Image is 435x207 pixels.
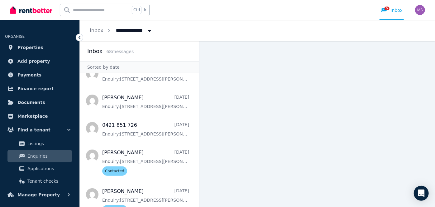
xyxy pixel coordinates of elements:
div: Open Intercom Messenger [414,186,429,201]
span: Applications [27,165,69,172]
span: Add property [17,57,50,65]
span: Marketplace [17,112,48,120]
span: Listings [27,140,69,147]
h2: Inbox [87,47,103,56]
a: 0421 851 726[DATE]Enquiry:[STREET_ADDRESS][PERSON_NAME]. [102,121,189,137]
a: Documents [5,96,74,109]
span: Documents [17,99,45,106]
a: Finance report [5,82,74,95]
a: Properties [5,41,74,54]
span: Payments [17,71,41,79]
a: Listings [7,137,72,150]
a: [PERSON_NAME][DATE]Enquiry:[STREET_ADDRESS][PERSON_NAME]. [102,94,189,110]
a: Marketplace [5,110,74,122]
span: 68 message s [106,49,134,54]
span: Find a tenant [17,126,50,134]
span: Finance report [17,85,54,92]
span: Manage Property [17,191,60,199]
a: Applications [7,162,72,175]
span: Ctrl [132,6,141,14]
span: ORGANISE [5,34,25,39]
span: Properties [17,44,43,51]
div: Inbox [381,7,403,13]
button: Find a tenant [5,124,74,136]
a: Payments [5,69,74,81]
span: Enquiries [27,152,69,160]
div: Sorted by date [80,61,199,73]
nav: Message list [80,73,199,207]
a: Add property [5,55,74,67]
span: 5 [385,7,390,10]
a: Inbox [90,27,103,33]
img: Michelle Sheehy [415,5,425,15]
a: Enquiries [7,150,72,162]
a: [PERSON_NAME][DATE]Enquiry:[STREET_ADDRESS][PERSON_NAME]. [102,67,189,82]
span: Tenant checks [27,177,69,185]
a: [PERSON_NAME][DATE]Enquiry:[STREET_ADDRESS][PERSON_NAME].Contacted [102,149,189,176]
span: k [144,7,146,12]
img: RentBetter [10,5,52,15]
button: Manage Property [5,189,74,201]
a: Tenant checks [7,175,72,187]
nav: Breadcrumb [80,20,163,41]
